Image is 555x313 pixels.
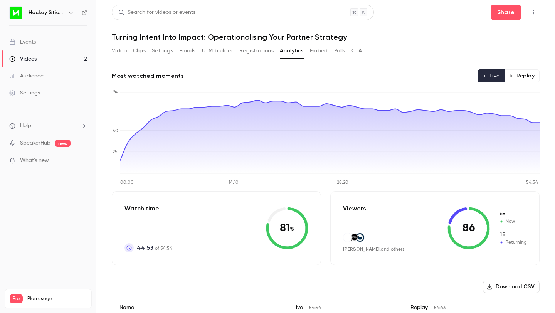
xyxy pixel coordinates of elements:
button: UTM builder [202,45,233,57]
p: of 54:54 [137,243,172,252]
h6: Hockey Stick Advisory [29,9,65,17]
img: thinkandgrowinc.com [350,233,358,242]
span: New [499,218,527,225]
div: Settings [9,89,40,97]
button: Download CSV [483,281,540,293]
button: Emails [179,45,195,57]
div: Videos [9,55,37,63]
tspan: 94 [113,90,118,94]
span: Returning [499,231,527,238]
button: Clips [133,45,146,57]
button: Registrations [239,45,274,57]
h1: Turning Intent Into Impact: Operationalising Your Partner Strategy [112,32,540,42]
button: Live [478,69,505,82]
span: New [499,210,527,217]
div: Audience [9,72,44,80]
div: Events [9,38,36,46]
div: Search for videos or events [118,8,195,17]
p: Watch time [124,204,172,213]
span: Help [20,122,31,130]
button: Top Bar Actions [527,6,540,19]
button: Analytics [280,45,304,57]
span: 54:43 [434,306,446,310]
a: SpeakerHub [20,139,50,147]
img: collaborare.com.au [343,233,352,242]
tspan: 00:00 [120,180,134,185]
button: Share [491,5,521,20]
div: , [343,246,405,252]
span: Pro [10,294,23,303]
button: Polls [334,45,345,57]
iframe: Noticeable Trigger [78,157,87,164]
button: Embed [310,45,328,57]
button: Settings [152,45,173,57]
p: Viewers [343,204,366,213]
span: Plan usage [27,296,87,302]
span: [PERSON_NAME] [343,246,380,252]
li: help-dropdown-opener [9,122,87,130]
tspan: 25 [113,150,118,155]
h2: Most watched moments [112,71,184,81]
span: 54:54 [309,306,321,310]
tspan: 14:10 [229,180,239,185]
img: Hockey Stick Advisory [10,7,22,19]
button: Video [112,45,127,57]
span: 44:53 [137,243,153,252]
img: orah.com [356,233,364,242]
span: Returning [499,239,527,246]
a: and others [381,247,405,252]
span: new [55,140,71,147]
button: CTA [351,45,362,57]
tspan: 54:54 [526,180,538,185]
span: What's new [20,156,49,165]
tspan: 50 [113,129,118,133]
button: Replay [505,69,540,82]
tspan: 28:20 [337,180,348,185]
